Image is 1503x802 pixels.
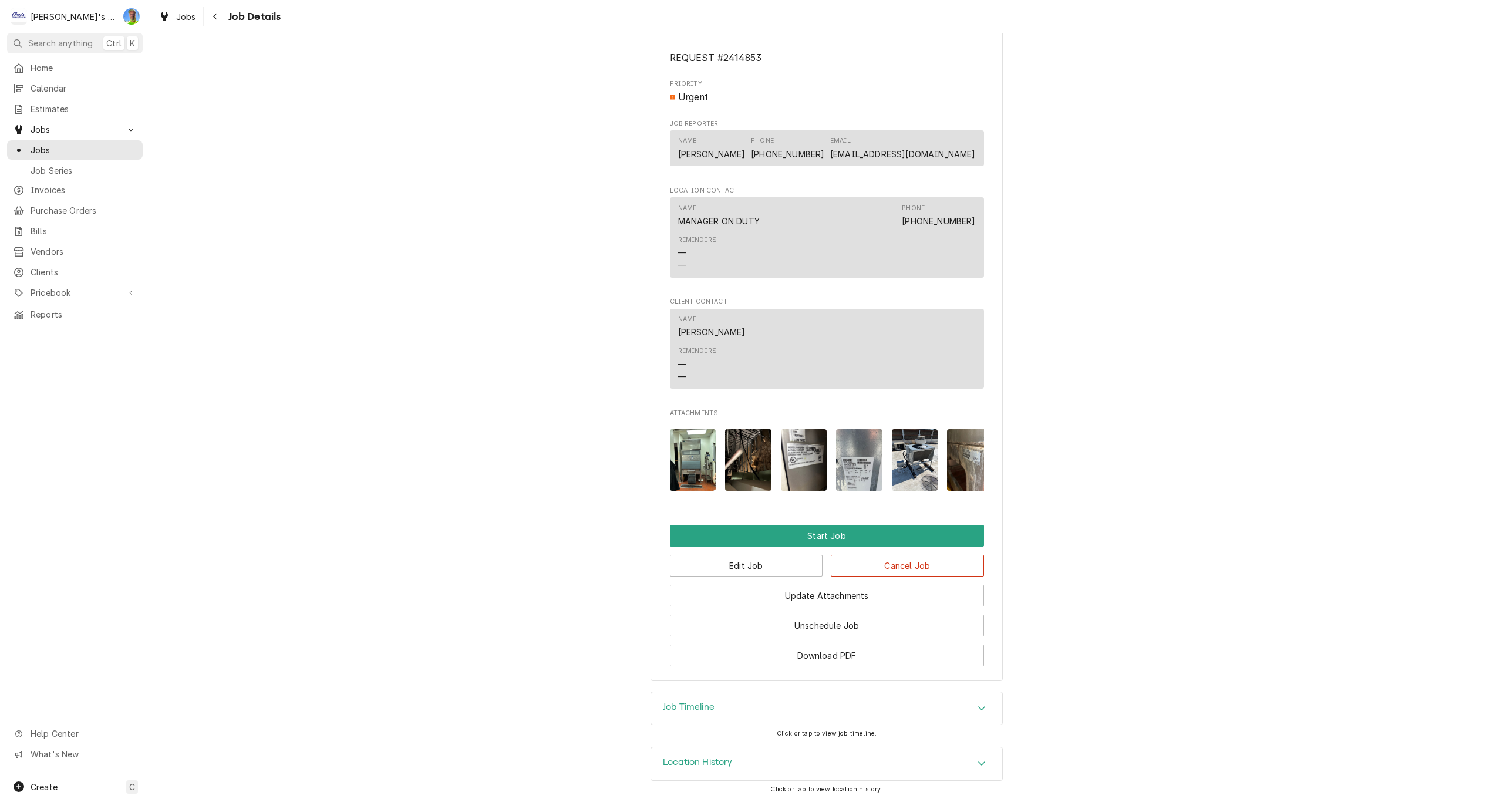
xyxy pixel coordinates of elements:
[31,144,137,156] span: Jobs
[31,62,137,74] span: Home
[670,90,984,105] span: Priority
[670,297,984,306] span: Client Contact
[7,33,143,53] button: Search anythingCtrlK
[678,235,717,245] div: Reminders
[670,577,984,606] div: Button Group Row
[31,123,119,136] span: Jobs
[830,136,975,160] div: Email
[678,315,746,338] div: Name
[651,747,1002,780] div: Accordion Header
[678,215,760,227] div: MANAGER ON DUTY
[31,748,136,760] span: What's New
[7,283,143,302] a: Go to Pricebook
[7,58,143,77] a: Home
[670,409,984,418] span: Attachments
[31,184,137,196] span: Invoices
[678,148,746,160] div: [PERSON_NAME]
[670,525,984,547] div: Button Group Row
[830,136,851,146] div: Email
[670,547,984,577] div: Button Group Row
[663,702,715,713] h3: Job Timeline
[678,370,686,383] div: —
[651,692,1003,726] div: Job Timeline
[123,8,140,25] div: GA
[225,9,281,25] span: Job Details
[651,692,1002,725] button: Accordion Details Expand Trigger
[670,525,984,547] button: Start Job
[751,136,774,146] div: Phone
[670,297,984,394] div: Client Contact
[129,781,135,793] span: C
[678,136,746,160] div: Name
[831,555,984,577] button: Cancel Job
[678,235,717,271] div: Reminders
[28,37,93,49] span: Search anything
[130,37,135,49] span: K
[670,79,984,89] span: Priority
[670,585,984,606] button: Update Attachments
[678,358,686,370] div: —
[7,242,143,261] a: Vendors
[7,79,143,98] a: Calendar
[678,136,697,146] div: Name
[670,119,984,172] div: Job Reporter
[7,262,143,282] a: Clients
[678,204,760,227] div: Name
[31,245,137,258] span: Vendors
[678,346,717,356] div: Reminders
[670,197,984,283] div: Location Contact List
[31,308,137,321] span: Reports
[678,315,697,324] div: Name
[670,555,823,577] button: Edit Job
[7,724,143,743] a: Go to Help Center
[7,201,143,220] a: Purchase Orders
[670,130,984,171] div: Job Reporter List
[31,782,58,792] span: Create
[123,8,140,25] div: Greg Austin's Avatar
[902,204,925,213] div: Phone
[154,7,201,26] a: Jobs
[777,730,877,737] span: Click or tap to view job timeline.
[670,409,984,500] div: Attachments
[670,309,984,389] div: Contact
[7,120,143,139] a: Go to Jobs
[670,119,984,129] span: Job Reporter
[31,164,137,177] span: Job Series
[670,606,984,636] div: Button Group Row
[902,204,975,227] div: Phone
[651,692,1002,725] div: Accordion Header
[947,429,993,491] img: RfFwHm4JQ7u4MltgeZh2
[670,615,984,636] button: Unschedule Job
[7,305,143,324] a: Reports
[31,287,119,299] span: Pricebook
[670,429,716,491] img: eeh48c0tSCWzPCZPk9nV
[751,136,824,160] div: Phone
[106,37,122,49] span: Ctrl
[176,11,196,23] span: Jobs
[830,149,975,159] a: [EMAIL_ADDRESS][DOMAIN_NAME]
[670,130,984,166] div: Contact
[678,259,686,271] div: —
[836,429,882,491] img: CLdHw4hYRWSyAFBZvVUN
[31,204,137,217] span: Purchase Orders
[7,180,143,200] a: Invoices
[31,225,137,237] span: Bills
[651,747,1002,780] button: Accordion Details Expand Trigger
[670,186,984,196] span: Location Contact
[7,744,143,764] a: Go to What's New
[31,103,137,115] span: Estimates
[670,186,984,283] div: Location Contact
[670,636,984,666] div: Button Group Row
[7,140,143,160] a: Jobs
[770,786,882,793] span: Click or tap to view location history.
[725,429,771,491] img: P0iKUuCCTladpczVHiNJ
[678,326,746,338] div: [PERSON_NAME]
[670,525,984,666] div: Button Group
[663,757,733,768] h3: Location History
[751,149,824,159] a: [PHONE_NUMBER]
[31,266,137,278] span: Clients
[7,99,143,119] a: Estimates
[781,429,827,491] img: bgxmuyBBRgCWV9aOeCN2
[670,309,984,395] div: Client Contact List
[670,79,984,105] div: Priority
